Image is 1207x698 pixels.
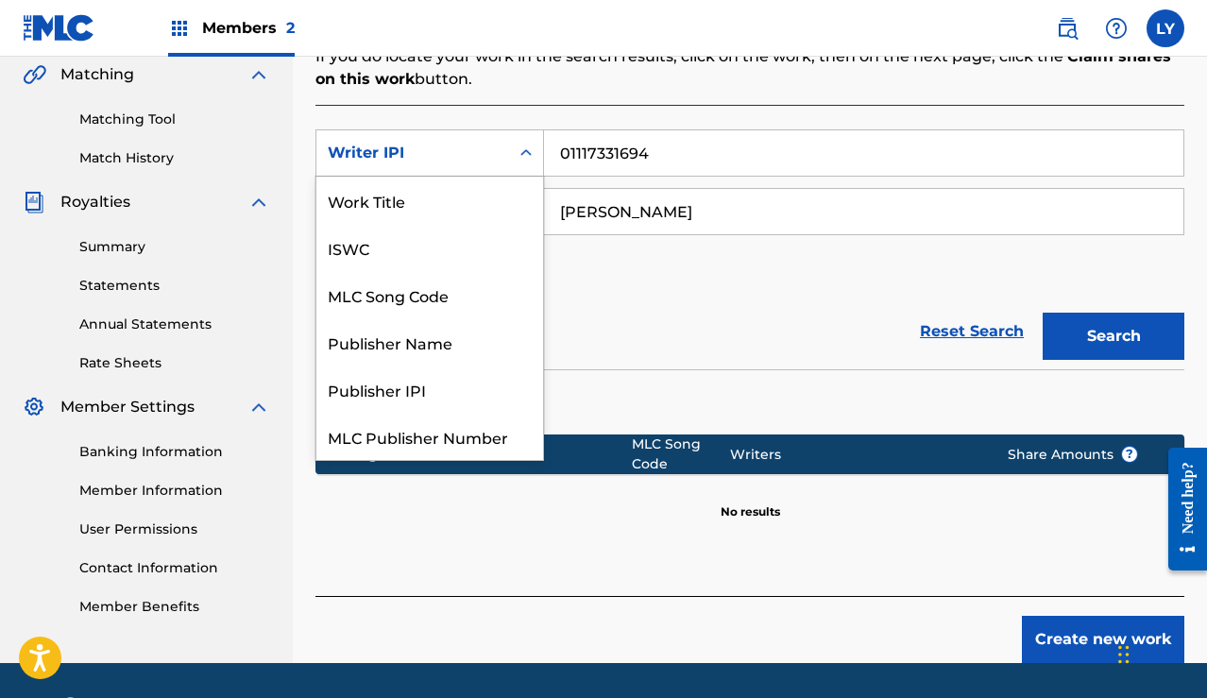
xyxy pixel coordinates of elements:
[730,445,977,465] div: Writers
[328,142,498,164] div: Writer IPI
[1105,17,1128,40] img: help
[79,237,270,257] a: Summary
[23,14,95,42] img: MLC Logo
[23,63,46,86] img: Matching
[1022,616,1184,663] button: Create new work
[79,353,270,373] a: Rate Sheets
[1097,9,1135,47] div: Help
[60,396,195,418] span: Member Settings
[315,129,1184,369] form: Search Form
[632,434,731,474] div: MLC Song Code
[202,17,295,39] span: Members
[247,191,270,213] img: expand
[247,63,270,86] img: expand
[168,17,191,40] img: Top Rightsholders
[79,148,270,168] a: Match History
[286,19,295,37] span: 2
[316,224,543,271] div: ISWC
[1056,17,1079,40] img: search
[79,276,270,296] a: Statements
[79,519,270,539] a: User Permissions
[721,481,780,520] p: No results
[79,442,270,462] a: Banking Information
[316,271,543,318] div: MLC Song Code
[1122,447,1137,462] span: ?
[60,63,134,86] span: Matching
[60,191,130,213] span: Royalties
[79,597,270,617] a: Member Benefits
[79,110,270,129] a: Matching Tool
[1113,607,1207,698] iframe: Chat Widget
[1048,9,1086,47] a: Public Search
[247,396,270,418] img: expand
[79,481,270,501] a: Member Information
[316,413,543,460] div: MLC Publisher Number
[1043,313,1184,360] button: Search
[316,177,543,224] div: Work Title
[316,366,543,413] div: Publisher IPI
[910,311,1033,352] a: Reset Search
[1147,9,1184,47] div: User Menu
[79,315,270,334] a: Annual Statements
[1154,429,1207,590] iframe: Resource Center
[316,318,543,366] div: Publisher Name
[23,396,45,418] img: Member Settings
[1118,626,1130,683] div: Drag
[315,45,1184,91] p: If you do locate your work in the search results, click on the work, then on the next page, click...
[79,558,270,578] a: Contact Information
[23,191,45,213] img: Royalties
[1008,445,1138,465] span: Share Amounts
